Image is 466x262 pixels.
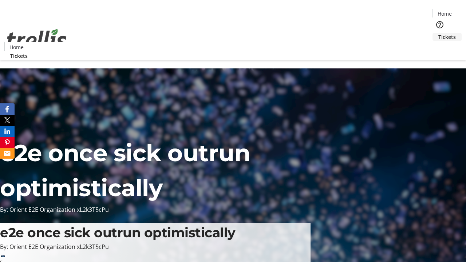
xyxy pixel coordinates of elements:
[4,21,69,57] img: Orient E2E Organization xL2k3T5cPu's Logo
[433,10,456,17] a: Home
[433,17,447,32] button: Help
[438,33,456,41] span: Tickets
[9,43,24,51] span: Home
[433,41,447,55] button: Cart
[5,43,28,51] a: Home
[433,33,462,41] a: Tickets
[4,52,33,60] a: Tickets
[438,10,452,17] span: Home
[10,52,28,60] span: Tickets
